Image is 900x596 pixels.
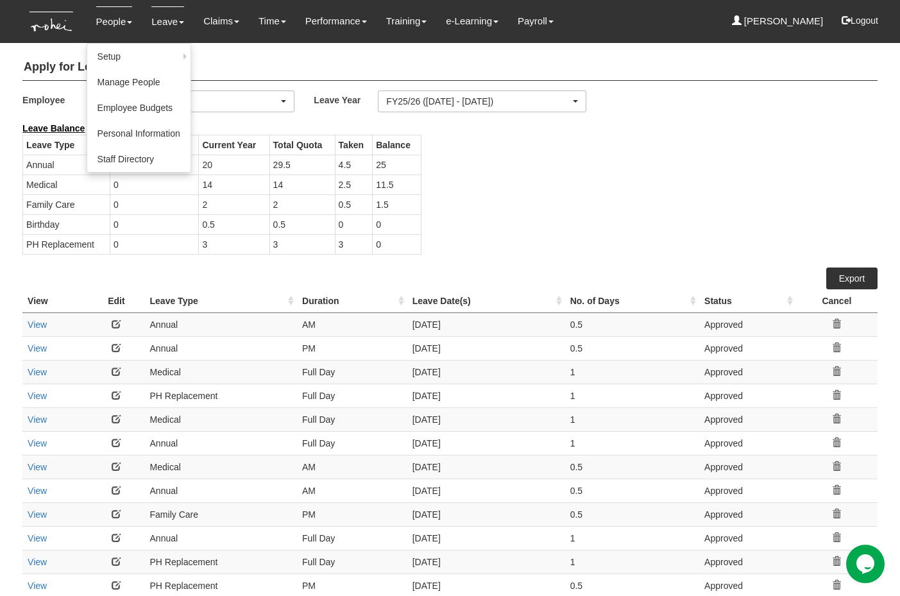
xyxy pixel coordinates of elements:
td: Family Care [23,194,110,214]
td: 1.5 [373,194,421,214]
td: [DATE] [407,312,565,336]
td: PM [297,336,407,360]
th: Leave Type : activate to sort column ascending [145,289,297,313]
td: [DATE] [407,455,565,479]
td: 2.5 [335,175,373,194]
td: Family Care [145,502,297,526]
a: Personal Information [87,121,191,146]
td: 0 [373,234,421,254]
td: 0 [110,194,199,214]
th: Taken [335,135,373,155]
a: Leave [151,6,184,37]
td: Approved [699,455,796,479]
td: Approved [699,360,796,384]
td: 1 [565,526,699,550]
td: Approved [699,526,796,550]
td: Full Day [297,384,407,407]
td: Approved [699,407,796,431]
button: Logout [833,5,887,36]
td: 25 [373,155,421,175]
a: View [28,509,47,520]
a: View [28,414,47,425]
iframe: chat widget [846,545,887,583]
a: View [28,557,47,567]
td: Approved [699,384,796,407]
a: View [28,438,47,448]
td: Full Day [297,407,407,431]
h4: Apply for Leave [22,55,878,81]
td: 3 [269,234,335,254]
td: Annual [145,431,297,455]
td: 29.5 [269,155,335,175]
td: 14 [199,175,269,194]
td: 0 [110,234,199,254]
a: View [28,391,47,401]
a: View [28,581,47,591]
td: 0.5 [565,336,699,360]
td: 1 [565,407,699,431]
td: PM [297,502,407,526]
a: View [28,533,47,543]
b: Leave Balance [22,123,85,133]
th: Leave Date(s) : activate to sort column ascending [407,289,565,313]
td: Approved [699,479,796,502]
td: [DATE] [407,526,565,550]
label: Employee [22,90,87,109]
a: People [96,6,133,37]
td: 2 [269,194,335,214]
td: 1 [565,360,699,384]
td: Approved [699,550,796,574]
td: AM [297,455,407,479]
td: [DATE] [407,384,565,407]
th: Balance [373,135,421,155]
td: 3 [199,234,269,254]
td: [DATE] [407,431,565,455]
a: Employee Budgets [87,95,191,121]
a: View [28,343,47,353]
td: [DATE] [407,360,565,384]
td: Annual [145,526,297,550]
th: No. of Days : activate to sort column ascending [565,289,699,313]
td: AM [297,312,407,336]
td: 11.5 [373,175,421,194]
td: Full Day [297,360,407,384]
td: 0 [110,214,199,234]
th: Cancel [796,289,878,313]
td: Full Day [297,431,407,455]
td: 2 [199,194,269,214]
td: 0.5 [199,214,269,234]
td: Annual [23,155,110,175]
a: View [28,319,47,330]
td: Annual [145,336,297,360]
td: [DATE] [407,336,565,360]
td: PH Replacement [145,550,297,574]
td: Medical [145,407,297,431]
th: Status : activate to sort column ascending [699,289,796,313]
td: Birthday [23,214,110,234]
td: 0 [110,175,199,194]
td: [DATE] [407,502,565,526]
td: PH Replacement [145,384,297,407]
td: 0.5 [565,455,699,479]
a: [PERSON_NAME] [732,6,824,36]
td: 0.5 [565,502,699,526]
a: Payroll [518,6,554,36]
th: Duration : activate to sort column ascending [297,289,407,313]
a: Performance [305,6,367,36]
td: Medical [23,175,110,194]
td: Approved [699,336,796,360]
div: FY25/26 ([DATE] - [DATE]) [386,95,570,108]
td: Approved [699,431,796,455]
td: 1 [565,431,699,455]
a: View [28,462,47,472]
a: e-Learning [446,6,498,36]
td: [DATE] [407,479,565,502]
td: 14 [269,175,335,194]
th: Total Quota [269,135,335,155]
td: 0.5 [565,312,699,336]
td: 1 [565,384,699,407]
button: FY25/26 ([DATE] - [DATE]) [378,90,586,112]
a: Setup [87,44,191,69]
td: Medical [145,455,297,479]
a: Claims [203,6,239,36]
